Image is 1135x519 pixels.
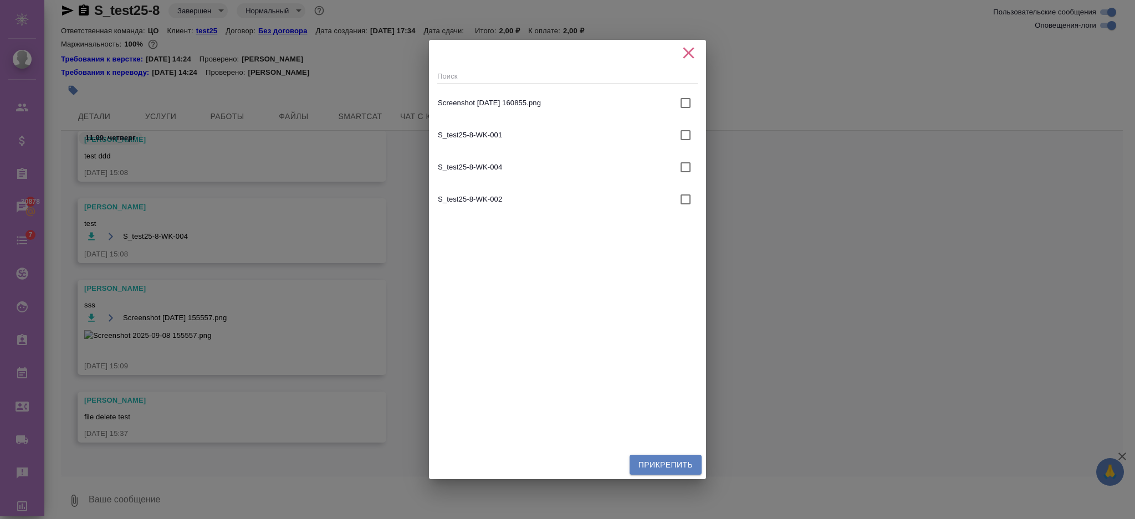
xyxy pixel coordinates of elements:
[429,87,706,119] div: Screenshot [DATE] 160855.png
[429,151,706,183] div: S_test25-8-WK-004
[438,97,674,109] span: Screenshot [DATE] 160855.png
[630,455,702,475] button: Прикрепить
[429,119,706,151] div: S_test25-8-WK-001
[638,458,693,472] span: Прикрепить
[438,130,674,141] span: S_test25-8-WK-001
[429,183,706,215] div: S_test25-8-WK-002
[438,162,674,173] span: S_test25-8-WK-004
[437,69,698,84] input: Поиск
[438,194,674,205] span: S_test25-8-WK-002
